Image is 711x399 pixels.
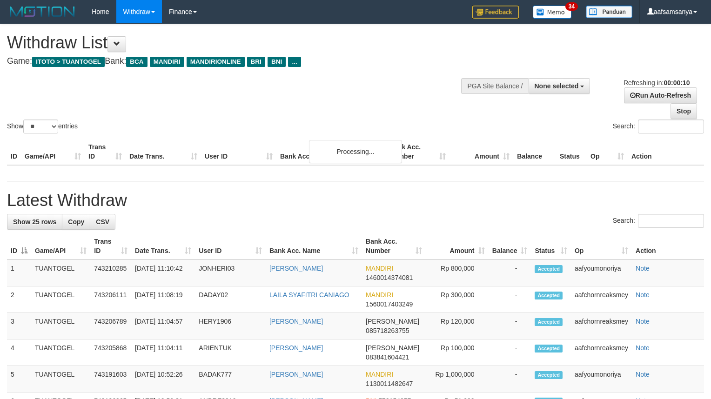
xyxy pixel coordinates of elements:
[535,371,563,379] span: Accepted
[195,233,266,259] th: User ID: activate to sort column ascending
[628,139,704,165] th: Action
[624,87,697,103] a: Run Auto-Refresh
[513,139,556,165] th: Balance
[32,57,105,67] span: ITOTO > TUANTOGEL
[7,57,465,66] h4: Game: Bank:
[90,339,131,366] td: 743205868
[31,339,90,366] td: TUANTOGEL
[90,286,131,313] td: 743206111
[195,259,266,286] td: JONHERI03
[150,57,184,67] span: MANDIRI
[535,292,563,299] span: Accepted
[269,344,323,352] a: [PERSON_NAME]
[613,120,704,133] label: Search:
[636,291,650,299] a: Note
[187,57,245,67] span: MANDIRIONLINE
[31,313,90,339] td: TUANTOGEL
[624,79,690,86] span: Refreshing in:
[7,120,78,133] label: Show entries
[90,233,131,259] th: Trans ID: activate to sort column ascending
[636,371,650,378] a: Note
[7,139,21,165] th: ID
[638,214,704,228] input: Search:
[556,139,587,165] th: Status
[426,233,489,259] th: Amount: activate to sort column ascending
[636,318,650,325] a: Note
[31,259,90,286] td: TUANTOGEL
[535,265,563,273] span: Accepted
[472,6,519,19] img: Feedback.jpg
[426,313,489,339] td: Rp 120,000
[366,380,413,387] span: Copy 1130011482647 to clipboard
[90,259,131,286] td: 743210285
[131,286,195,313] td: [DATE] 11:08:19
[7,286,31,313] td: 2
[366,344,419,352] span: [PERSON_NAME]
[68,218,84,226] span: Copy
[426,286,489,313] td: Rp 300,000
[531,233,570,259] th: Status: activate to sort column ascending
[131,339,195,366] td: [DATE] 11:04:11
[489,366,531,392] td: -
[268,57,286,67] span: BNI
[489,286,531,313] td: -
[7,313,31,339] td: 3
[366,265,393,272] span: MANDIRI
[366,327,409,334] span: Copy 085718263755 to clipboard
[386,139,449,165] th: Bank Acc. Number
[366,318,419,325] span: [PERSON_NAME]
[62,214,90,230] a: Copy
[671,103,697,119] a: Stop
[96,218,109,226] span: CSV
[638,120,704,133] input: Search:
[535,345,563,352] span: Accepted
[426,339,489,366] td: Rp 100,000
[269,265,323,272] a: [PERSON_NAME]
[31,233,90,259] th: Game/API: activate to sort column ascending
[201,139,276,165] th: User ID
[535,82,579,90] span: None selected
[131,366,195,392] td: [DATE] 10:52:26
[131,259,195,286] td: [DATE] 11:10:42
[366,353,409,361] span: Copy 083841604421 to clipboard
[23,120,58,133] select: Showentries
[613,214,704,228] label: Search:
[636,344,650,352] a: Note
[276,139,386,165] th: Bank Acc. Name
[366,274,413,281] span: Copy 1460014374081 to clipboard
[489,259,531,286] td: -
[131,313,195,339] td: [DATE] 11:04:57
[366,291,393,299] span: MANDIRI
[269,291,349,299] a: LAILA SYAFITRI CANIAGO
[7,214,62,230] a: Show 25 rows
[461,78,528,94] div: PGA Site Balance /
[309,140,402,163] div: Processing...
[587,139,628,165] th: Op
[266,233,362,259] th: Bank Acc. Name: activate to sort column ascending
[426,366,489,392] td: Rp 1,000,000
[195,366,266,392] td: BADAK777
[571,339,632,366] td: aafchornreaksmey
[535,318,563,326] span: Accepted
[126,139,201,165] th: Date Trans.
[195,339,266,366] td: ARIENTUK
[90,214,115,230] a: CSV
[195,313,266,339] td: HERY1906
[247,57,265,67] span: BRI
[7,191,704,210] h1: Latest Withdraw
[7,233,31,259] th: ID: activate to sort column descending
[366,371,393,378] span: MANDIRI
[571,366,632,392] td: aafyoumonoriya
[632,233,704,259] th: Action
[7,366,31,392] td: 5
[90,313,131,339] td: 743206789
[269,371,323,378] a: [PERSON_NAME]
[366,300,413,308] span: Copy 1560017403249 to clipboard
[571,233,632,259] th: Op: activate to sort column ascending
[636,265,650,272] a: Note
[13,218,56,226] span: Show 25 rows
[288,57,301,67] span: ...
[85,139,126,165] th: Trans ID
[31,286,90,313] td: TUANTOGEL
[90,366,131,392] td: 743191603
